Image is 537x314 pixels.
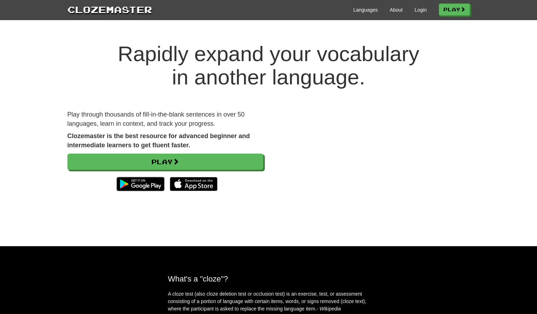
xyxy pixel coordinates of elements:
h2: What's a "cloze"? [168,274,369,283]
a: Play [67,154,263,170]
a: Login [414,6,426,13]
a: Clozemaster [67,3,152,16]
a: About [390,6,403,13]
strong: Clozemaster is the best resource for advanced beginner and intermediate learners to get fluent fa... [67,132,250,149]
a: Play [439,4,470,16]
em: - Wikipedia [317,306,341,312]
a: Languages [353,6,378,13]
p: Play through thousands of fill-in-the-blank sentences in over 50 languages, learn in context, and... [67,110,263,128]
img: Download_on_the_App_Store_Badge_US-UK_135x40-25178aeef6eb6b83b96f5f2d004eda3bffbb37122de64afbaef7... [170,177,217,191]
p: A cloze test (also cloze deletion test or occlusion test) is an exercise, test, or assessment con... [168,290,369,313]
img: Get it on Google Play [113,173,168,195]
